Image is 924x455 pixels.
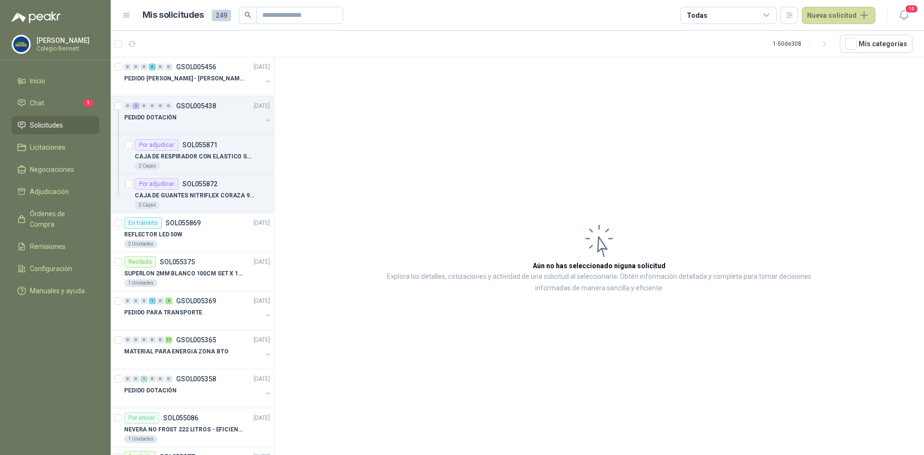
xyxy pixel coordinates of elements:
[141,64,148,70] div: 0
[83,99,93,107] span: 1
[30,263,72,274] span: Configuración
[149,376,156,382] div: 0
[135,191,255,200] p: CAJA DE GUANTES NITRIFLEX CORAZA 9/L
[149,298,156,304] div: 1
[176,103,216,109] p: GSOL005438
[30,120,63,130] span: Solicitudes
[37,46,97,52] p: Colegio Bennett
[840,35,912,53] button: Mís categorías
[111,174,274,213] a: Por adjudicarSOL055872CAJA DE GUANTES NITRIFLEX CORAZA 9/L2 Cajas
[124,412,159,424] div: Por enviar
[132,103,140,109] div: 2
[254,375,270,384] p: [DATE]
[12,160,99,179] a: Negociaciones
[30,164,74,175] span: Negociaciones
[135,178,179,190] div: Por adjudicar
[254,336,270,345] p: [DATE]
[149,103,156,109] div: 0
[124,373,272,404] a: 0 0 1 0 0 0 GSOL005358[DATE] PEDIDO DOTACIÓN
[135,139,179,151] div: Por adjudicar
[254,219,270,228] p: [DATE]
[533,260,666,271] h3: Aún no has seleccionado niguna solicitud
[895,7,912,24] button: 14
[111,213,274,252] a: En tránsitoSOL055869[DATE] REFLECTOR LED 50W2 Unidades
[12,237,99,256] a: Remisiones
[124,100,272,131] a: 0 2 0 0 0 0 GSOL005438[DATE] PEDIDO DOTACIÓN
[12,94,99,112] a: Chat1
[165,64,172,70] div: 0
[254,63,270,72] p: [DATE]
[12,138,99,156] a: Licitaciones
[254,258,270,267] p: [DATE]
[165,103,172,109] div: 0
[30,98,44,108] span: Chat
[160,259,195,265] p: SOL055375
[12,260,99,278] a: Configuración
[30,286,85,296] span: Manuales y ayuda
[12,116,99,134] a: Solicitudes
[141,337,148,343] div: 0
[12,72,99,90] a: Inicio
[132,64,140,70] div: 0
[124,269,244,278] p: SUPERLON 2MM BLANCO 100CM SET X 150 METROS
[12,35,30,53] img: Company Logo
[124,113,177,122] p: PEDIDO DOTACIÓN
[124,74,244,83] p: PEDIDO [PERSON_NAME] - [PERSON_NAME]
[30,142,65,153] span: Licitaciones
[176,376,216,382] p: GSOL005358
[254,297,270,306] p: [DATE]
[132,337,140,343] div: 0
[157,64,164,70] div: 0
[12,205,99,234] a: Órdenes de Compra
[135,201,160,209] div: 2 Cajas
[182,181,218,187] p: SOL055872
[212,10,231,21] span: 249
[30,186,69,197] span: Adjudicación
[124,217,162,229] div: En tránsito
[165,337,172,343] div: 17
[773,36,832,52] div: 1 - 50 de 308
[802,7,875,24] button: Nueva solicitud
[124,240,157,248] div: 2 Unidades
[132,298,140,304] div: 0
[142,8,204,22] h1: Mis solicitudes
[176,298,216,304] p: GSOL005369
[124,295,272,326] a: 0 0 0 1 0 4 GSOL005369[DATE] PEDIDO PARA TRANSPORTE
[132,376,140,382] div: 0
[111,408,274,447] a: Por enviarSOL055086[DATE] NEVERA NO FROST 222 LITROS - EFICIENCIA ENERGETICA A1 Unidades
[157,103,164,109] div: 0
[124,334,272,365] a: 0 0 0 0 0 17 GSOL005365[DATE] MATERIAL PARA ENERGIA ZONA BTO
[166,220,201,226] p: SOL055869
[124,337,131,343] div: 0
[157,337,164,343] div: 0
[30,76,45,86] span: Inicio
[165,298,172,304] div: 4
[12,182,99,201] a: Adjudicación
[163,415,198,421] p: SOL055086
[176,337,216,343] p: GSOL005365
[124,386,177,395] p: PEDIDO DOTACIÓN
[149,64,156,70] div: 6
[135,152,255,161] p: CAJA DE RESPIRADOR CON ELASTICO SUJETADOR DE OREJAS N-95
[124,61,272,92] a: 0 0 0 6 0 0 GSOL005456[DATE] PEDIDO [PERSON_NAME] - [PERSON_NAME]
[111,252,274,291] a: RecibidoSOL055375[DATE] SUPERLON 2MM BLANCO 100CM SET X 150 METROS1 Unidades
[124,308,202,317] p: PEDIDO PARA TRANSPORTE
[124,230,182,239] p: REFLECTOR LED 50W
[687,10,707,21] div: Todas
[124,425,244,434] p: NEVERA NO FROST 222 LITROS - EFICIENCIA ENERGETICA A
[124,298,131,304] div: 0
[124,103,131,109] div: 0
[30,208,90,230] span: Órdenes de Compra
[124,279,157,287] div: 1 Unidades
[157,298,164,304] div: 0
[12,12,61,23] img: Logo peakr
[124,435,157,443] div: 1 Unidades
[905,4,918,13] span: 14
[254,102,270,111] p: [DATE]
[141,376,148,382] div: 1
[124,376,131,382] div: 0
[141,298,148,304] div: 0
[111,135,274,174] a: Por adjudicarSOL055871CAJA DE RESPIRADOR CON ELASTICO SUJETADOR DE OREJAS N-952 Cajas
[165,376,172,382] div: 0
[12,282,99,300] a: Manuales y ayuda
